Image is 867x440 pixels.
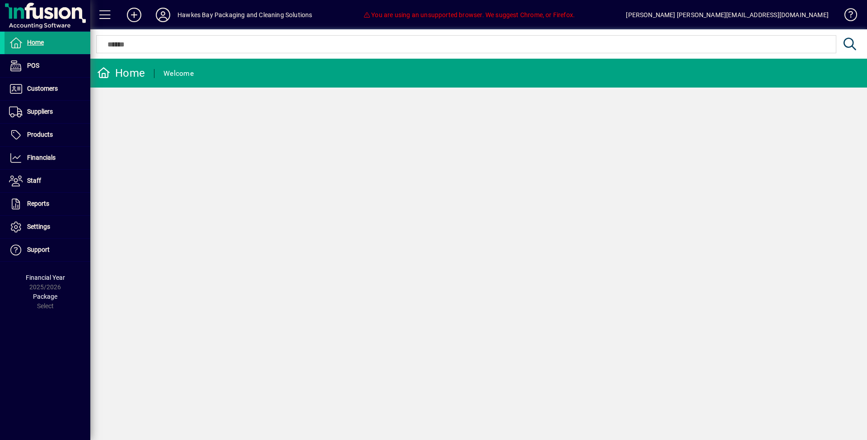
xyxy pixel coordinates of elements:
[5,78,90,100] a: Customers
[27,154,56,161] span: Financials
[177,8,312,22] div: Hawkes Bay Packaging and Cleaning Solutions
[838,2,856,31] a: Knowledge Base
[120,7,149,23] button: Add
[5,55,90,77] a: POS
[27,108,53,115] span: Suppliers
[27,62,39,69] span: POS
[5,216,90,238] a: Settings
[27,246,50,253] span: Support
[5,124,90,146] a: Products
[163,66,194,81] div: Welcome
[5,239,90,261] a: Support
[149,7,177,23] button: Profile
[33,293,57,300] span: Package
[97,66,145,80] div: Home
[5,147,90,169] a: Financials
[27,223,50,230] span: Settings
[27,200,49,207] span: Reports
[626,8,829,22] div: [PERSON_NAME] [PERSON_NAME][EMAIL_ADDRESS][DOMAIN_NAME]
[26,274,65,281] span: Financial Year
[27,85,58,92] span: Customers
[27,39,44,46] span: Home
[364,11,575,19] span: You are using an unsupported browser. We suggest Chrome, or Firefox.
[27,131,53,138] span: Products
[5,101,90,123] a: Suppliers
[5,170,90,192] a: Staff
[27,177,41,184] span: Staff
[5,193,90,215] a: Reports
